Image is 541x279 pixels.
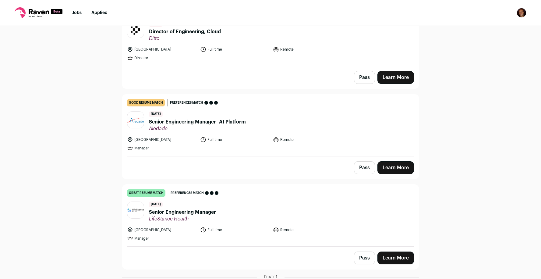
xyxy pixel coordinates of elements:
[127,20,144,39] img: fb02bf126c14052132a8d0e97567fa10189a7c3babfda48d58d7be9db6dec018.jpg
[377,161,414,174] a: Learn More
[171,190,204,196] span: Preferences match
[517,8,526,18] img: 5784266-medium_jpg
[149,216,216,222] span: LifeStance Health
[149,202,163,207] span: [DATE]
[273,46,342,52] li: Remote
[122,94,419,156] a: good resume match Preferences match [DATE] Senior Engineering Manager- AI Platform Aledade [GEOGR...
[200,46,270,52] li: Full time
[149,209,216,216] span: Senior Engineering Manager
[149,111,163,117] span: [DATE]
[149,35,221,41] span: Ditto
[127,99,165,106] div: good resume match
[122,4,419,66] a: great resume match Preferences match [DATE] Director of Engineering, Cloud Ditto [GEOGRAPHIC_DATA...
[127,55,196,61] li: Director
[354,71,375,84] button: Pass
[91,11,108,15] a: Applied
[127,208,144,212] img: f3df38fc9326fb33b81e29eb496cc73d31d7c21dc5d90df7d08392d2c4cadebe
[377,252,414,264] a: Learn More
[200,227,270,233] li: Full time
[149,126,246,132] span: Aledade
[149,118,246,126] span: Senior Engineering Manager- AI Platform
[127,227,196,233] li: [GEOGRAPHIC_DATA]
[354,252,375,264] button: Pass
[170,100,203,106] span: Preferences match
[200,137,270,143] li: Full time
[127,46,196,52] li: [GEOGRAPHIC_DATA]
[127,137,196,143] li: [GEOGRAPHIC_DATA]
[127,189,165,197] div: great resume match
[273,137,342,143] li: Remote
[517,8,526,18] button: Open dropdown
[127,117,144,123] img: 872ed3c5d3d04980a3463b7bfa37b263b682a77eaba13eb362730722b187098f.jpg
[377,71,414,84] a: Learn More
[127,145,196,151] li: Manager
[149,28,221,35] span: Director of Engineering, Cloud
[127,235,196,241] li: Manager
[72,11,82,15] a: Jobs
[122,184,419,246] a: great resume match Preferences match [DATE] Senior Engineering Manager LifeStance Health [GEOGRAP...
[273,227,342,233] li: Remote
[354,161,375,174] button: Pass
